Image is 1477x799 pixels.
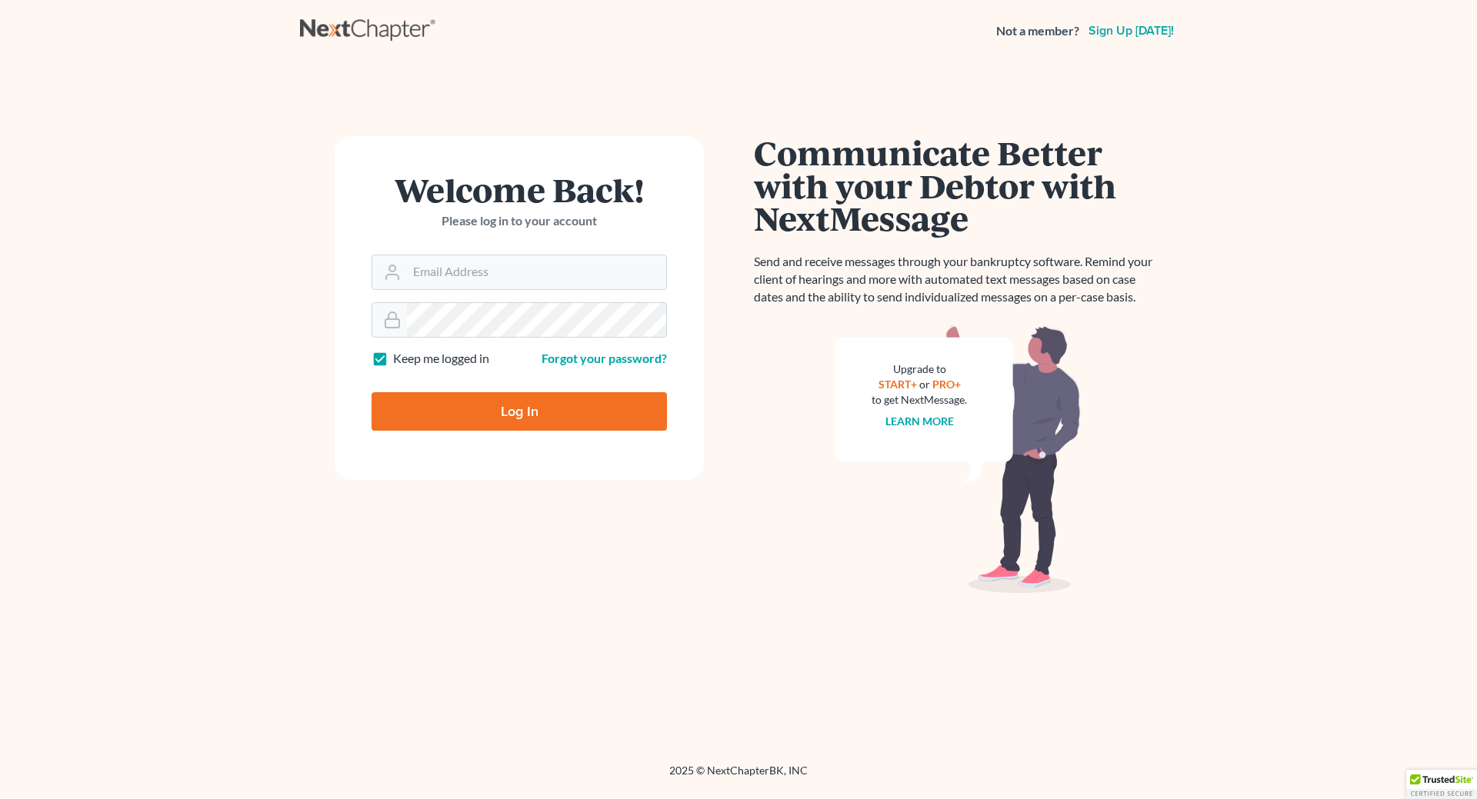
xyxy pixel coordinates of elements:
a: PRO+ [932,378,961,391]
h1: Welcome Back! [372,173,667,206]
p: Please log in to your account [372,212,667,230]
div: 2025 © NextChapterBK, INC [300,763,1177,791]
p: Send and receive messages through your bankruptcy software. Remind your client of hearings and mo... [754,253,1162,306]
span: or [919,378,930,391]
div: TrustedSite Certified [1406,770,1477,799]
strong: Not a member? [996,22,1079,40]
a: Sign up [DATE]! [1085,25,1177,37]
label: Keep me logged in [393,350,489,368]
a: Learn more [885,414,954,428]
input: Email Address [407,255,666,289]
h1: Communicate Better with your Debtor with NextMessage [754,136,1162,235]
img: nextmessage_bg-59042aed3d76b12b5cd301f8e5b87938c9018125f34e5fa2b7a6b67550977c72.svg [835,325,1081,594]
div: to get NextMessage. [872,392,967,408]
input: Log In [372,392,667,431]
a: Forgot your password? [542,351,667,365]
div: Upgrade to [872,361,967,377]
a: START+ [879,378,917,391]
